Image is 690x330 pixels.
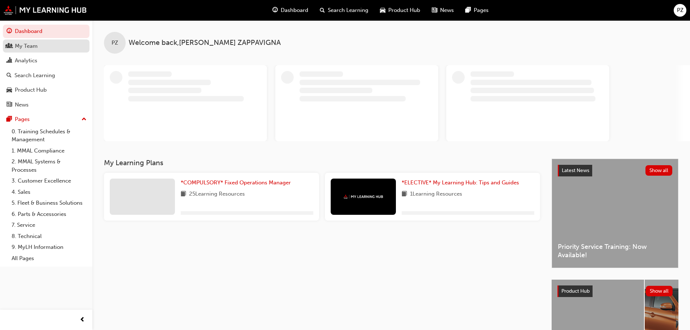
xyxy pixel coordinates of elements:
[15,57,37,65] div: Analytics
[14,71,55,80] div: Search Learning
[328,6,368,14] span: Search Learning
[15,86,47,94] div: Product Hub
[380,6,385,15] span: car-icon
[410,190,462,199] span: 1 Learning Resources
[281,6,308,14] span: Dashboard
[7,43,12,50] span: people-icon
[320,6,325,15] span: search-icon
[9,231,89,242] a: 8. Technical
[343,195,383,199] img: mmal
[181,179,291,186] span: *COMPULSORY* Fixed Operations Manager
[9,145,89,156] a: 1. MMAL Compliance
[181,190,186,199] span: book-icon
[181,179,294,187] a: *COMPULSORY* Fixed Operations Manager
[3,25,89,38] a: Dashboard
[80,316,85,325] span: prev-icon
[9,187,89,198] a: 4. Sales
[426,3,460,18] a: news-iconNews
[189,190,245,199] span: 25 Learning Resources
[3,54,89,67] a: Analytics
[3,23,89,113] button: DashboardMy TeamAnalyticsSearch LearningProduct HubNews
[15,42,38,50] div: My Team
[402,179,519,186] span: *ELECTIVE* My Learning Hub: Tips and Guides
[3,39,89,53] a: My Team
[4,5,87,15] img: mmal
[7,87,12,93] span: car-icon
[557,285,673,297] a: Product HubShow all
[677,6,683,14] span: PZ
[314,3,374,18] a: search-iconSearch Learning
[9,175,89,187] a: 3. Customer Excellence
[388,6,420,14] span: Product Hub
[9,197,89,209] a: 5. Fleet & Business Solutions
[3,113,89,126] button: Pages
[267,3,314,18] a: guage-iconDashboard
[432,6,437,15] span: news-icon
[7,102,12,108] span: news-icon
[402,190,407,199] span: book-icon
[440,6,454,14] span: News
[112,39,118,47] span: PZ
[402,179,522,187] a: *ELECTIVE* My Learning Hub: Tips and Guides
[9,220,89,231] a: 7. Service
[15,115,30,124] div: Pages
[9,253,89,264] a: All Pages
[9,242,89,253] a: 9. MyLH Information
[374,3,426,18] a: car-iconProduct Hub
[7,28,12,35] span: guage-icon
[562,167,589,174] span: Latest News
[3,69,89,82] a: Search Learning
[558,243,672,259] span: Priority Service Training: Now Available!
[7,116,12,123] span: pages-icon
[104,159,540,167] h3: My Learning Plans
[552,159,678,268] a: Latest NewsShow allPriority Service Training: Now Available!
[15,101,29,109] div: News
[272,6,278,15] span: guage-icon
[645,165,673,176] button: Show all
[9,209,89,220] a: 6. Parts & Accessories
[460,3,494,18] a: pages-iconPages
[129,39,281,47] span: Welcome back , [PERSON_NAME] ZAPPAVIGNA
[561,288,590,294] span: Product Hub
[81,115,87,124] span: up-icon
[7,72,12,79] span: search-icon
[465,6,471,15] span: pages-icon
[474,6,489,14] span: Pages
[9,126,89,145] a: 0. Training Schedules & Management
[7,58,12,64] span: chart-icon
[9,156,89,175] a: 2. MMAL Systems & Processes
[3,83,89,97] a: Product Hub
[674,4,686,17] button: PZ
[558,165,672,176] a: Latest NewsShow all
[646,286,673,296] button: Show all
[3,98,89,112] a: News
